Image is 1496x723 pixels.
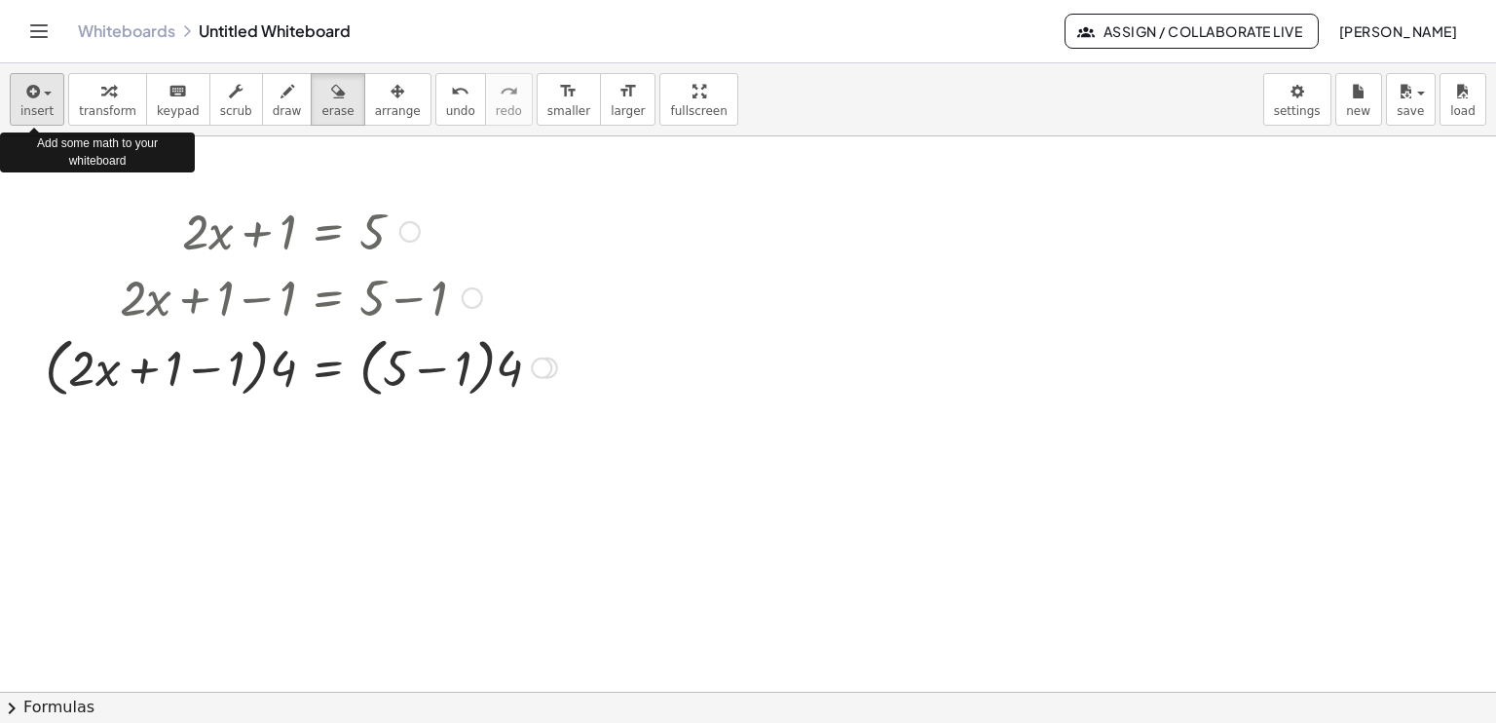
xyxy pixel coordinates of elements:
span: load [1450,104,1476,118]
button: format_sizesmaller [537,73,601,126]
button: draw [262,73,313,126]
i: keyboard [168,80,187,103]
span: new [1346,104,1370,118]
span: scrub [220,104,252,118]
button: Assign / Collaborate Live [1065,14,1319,49]
i: redo [500,80,518,103]
button: keyboardkeypad [146,73,210,126]
span: insert [20,104,54,118]
span: draw [273,104,302,118]
a: Whiteboards [78,21,175,41]
i: format_size [618,80,637,103]
button: undoundo [435,73,486,126]
span: Assign / Collaborate Live [1081,22,1302,40]
button: fullscreen [659,73,737,126]
span: settings [1274,104,1321,118]
span: save [1397,104,1424,118]
span: fullscreen [670,104,727,118]
span: undo [446,104,475,118]
button: Toggle navigation [23,16,55,47]
button: arrange [364,73,431,126]
button: format_sizelarger [600,73,655,126]
span: redo [496,104,522,118]
span: transform [79,104,136,118]
i: format_size [559,80,578,103]
button: insert [10,73,64,126]
button: scrub [209,73,263,126]
span: larger [611,104,645,118]
button: settings [1263,73,1331,126]
button: redoredo [485,73,533,126]
button: save [1386,73,1436,126]
button: new [1335,73,1382,126]
button: transform [68,73,147,126]
button: load [1440,73,1486,126]
button: [PERSON_NAME] [1323,14,1473,49]
span: keypad [157,104,200,118]
span: [PERSON_NAME] [1338,22,1457,40]
span: arrange [375,104,421,118]
span: erase [321,104,354,118]
i: undo [451,80,469,103]
span: smaller [547,104,590,118]
button: erase [311,73,364,126]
